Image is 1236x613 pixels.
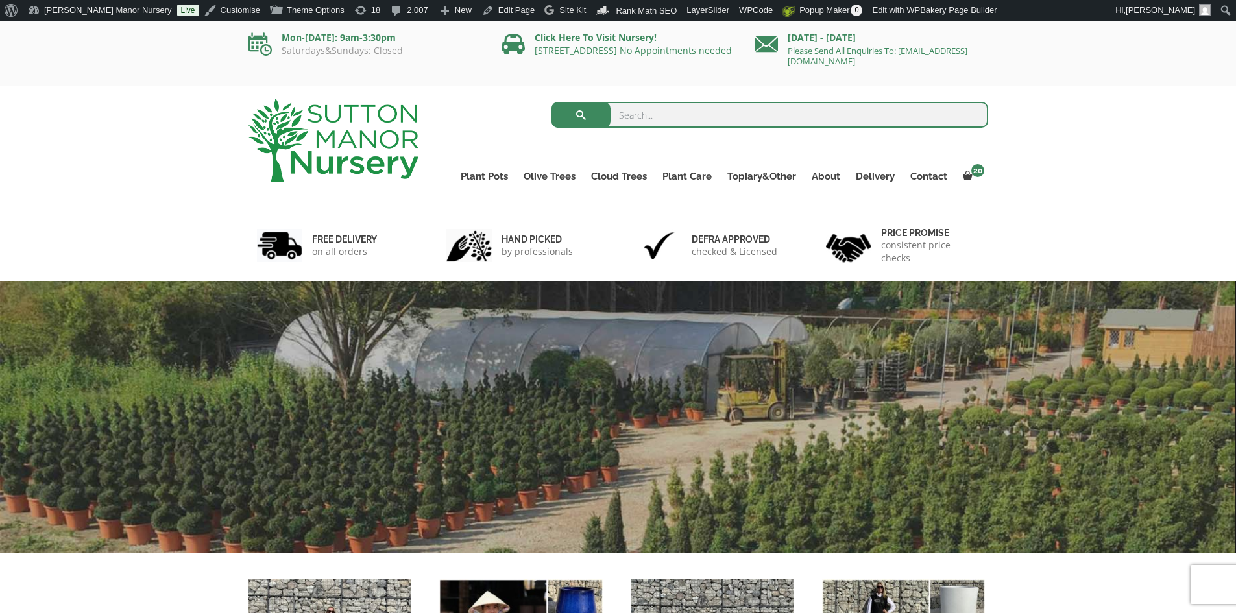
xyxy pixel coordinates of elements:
[903,167,955,186] a: Contact
[848,167,903,186] a: Delivery
[655,167,720,186] a: Plant Care
[692,234,777,245] h6: Defra approved
[720,167,804,186] a: Topiary&Other
[248,30,482,45] p: Mon-[DATE]: 9am-3:30pm
[312,245,377,258] p: on all orders
[516,167,583,186] a: Olive Trees
[583,167,655,186] a: Cloud Trees
[881,239,980,265] p: consistent price checks
[248,99,418,182] img: logo
[551,102,988,128] input: Search...
[1126,5,1195,15] span: [PERSON_NAME]
[535,44,732,56] a: [STREET_ADDRESS] No Appointments needed
[971,164,984,177] span: 20
[636,229,682,262] img: 3.jpg
[755,30,988,45] p: [DATE] - [DATE]
[453,167,516,186] a: Plant Pots
[446,229,492,262] img: 2.jpg
[257,229,302,262] img: 1.jpg
[535,31,657,43] a: Click Here To Visit Nursery!
[955,167,988,186] a: 20
[312,234,377,245] h6: FREE DELIVERY
[851,5,862,16] span: 0
[559,5,586,15] span: Site Kit
[826,226,871,265] img: 4.jpg
[502,234,573,245] h6: hand picked
[248,45,482,56] p: Saturdays&Sundays: Closed
[881,227,980,239] h6: Price promise
[502,245,573,258] p: by professionals
[692,245,777,258] p: checked & Licensed
[804,167,848,186] a: About
[616,6,677,16] span: Rank Math SEO
[177,5,199,16] a: Live
[788,45,967,67] a: Please Send All Enquiries To: [EMAIL_ADDRESS][DOMAIN_NAME]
